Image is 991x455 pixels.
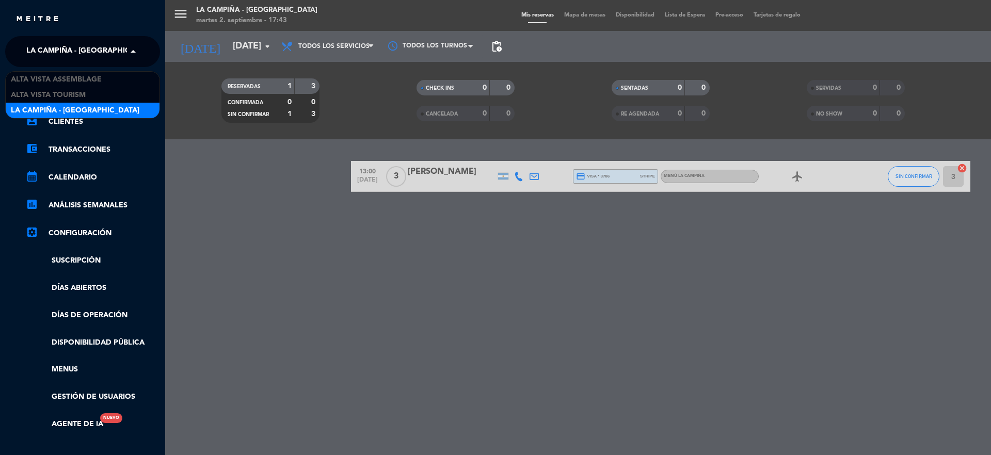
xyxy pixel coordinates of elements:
a: Configuración [26,227,160,239]
a: calendar_monthCalendario [26,171,160,184]
a: account_balance_walletTransacciones [26,143,160,156]
a: Días de Operación [26,310,160,321]
i: account_box [26,115,38,127]
span: pending_actions [490,40,503,53]
div: Nuevo [100,413,122,423]
i: assessment [26,198,38,210]
i: settings_applications [26,226,38,238]
a: account_boxClientes [26,116,160,128]
a: Gestión de usuarios [26,391,160,403]
a: Menus [26,364,160,376]
span: La Campiña - [GEOGRAPHIC_DATA] [26,41,155,62]
a: Días abiertos [26,282,160,294]
a: Disponibilidad pública [26,337,160,349]
span: Alta Vista Tourism [11,89,86,101]
i: calendar_month [26,170,38,183]
i: account_balance_wallet [26,142,38,155]
a: Suscripción [26,255,160,267]
img: MEITRE [15,15,59,23]
a: assessmentANÁLISIS SEMANALES [26,199,160,212]
a: Agente de IANuevo [26,418,103,430]
span: Alta Vista Assemblage [11,74,102,86]
span: La Campiña - [GEOGRAPHIC_DATA] [11,105,139,117]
